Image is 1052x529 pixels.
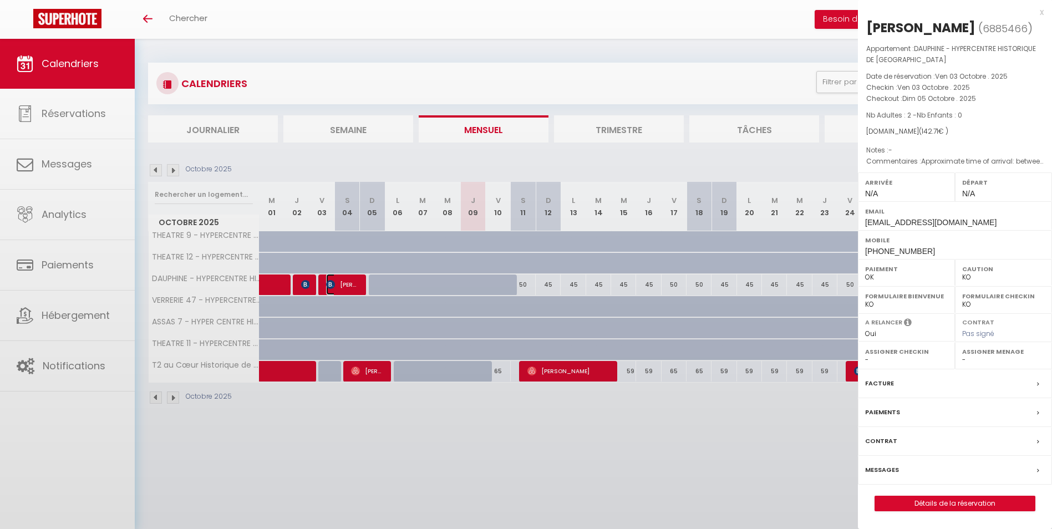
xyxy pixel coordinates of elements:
[865,247,935,256] span: [PHONE_NUMBER]
[866,145,1044,156] p: Notes :
[962,263,1045,274] label: Caution
[865,346,948,357] label: Assigner Checkin
[865,263,948,274] label: Paiement
[888,145,892,155] span: -
[866,156,1044,167] p: Commentaires :
[962,318,994,325] label: Contrat
[866,82,1044,93] p: Checkin :
[865,235,1045,246] label: Mobile
[865,406,900,418] label: Paiements
[865,378,894,389] label: Facture
[866,93,1044,104] p: Checkout :
[865,318,902,327] label: A relancer
[922,126,938,136] span: 142.71
[962,189,975,198] span: N/A
[897,83,970,92] span: Ven 03 Octobre . 2025
[978,21,1033,36] span: ( )
[865,189,878,198] span: N/A
[919,126,948,136] span: ( € )
[904,318,912,330] i: Sélectionner OUI si vous souhaiter envoyer les séquences de messages post-checkout
[865,435,897,447] label: Contrat
[875,496,1035,511] a: Détails de la réservation
[902,94,976,103] span: Dim 05 Octobre . 2025
[962,329,994,338] span: Pas signé
[962,291,1045,302] label: Formulaire Checkin
[865,177,948,188] label: Arrivée
[858,6,1044,19] div: x
[865,206,1045,217] label: Email
[866,43,1044,65] p: Appartement :
[866,126,1044,137] div: [DOMAIN_NAME]
[866,19,975,37] div: [PERSON_NAME]
[865,464,899,476] label: Messages
[875,496,1035,511] button: Détails de la réservation
[865,218,997,227] span: [EMAIL_ADDRESS][DOMAIN_NAME]
[866,110,962,120] span: Nb Adultes : 2 -
[962,177,1045,188] label: Départ
[866,71,1044,82] p: Date de réservation :
[917,110,962,120] span: Nb Enfants : 0
[935,72,1008,81] span: Ven 03 Octobre . 2025
[866,44,1036,64] span: DAUPHINE - HYPERCENTRE HISTORIQUE DE [GEOGRAPHIC_DATA]
[962,346,1045,357] label: Assigner Menage
[983,22,1028,35] span: 6885466
[865,291,948,302] label: Formulaire Bienvenue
